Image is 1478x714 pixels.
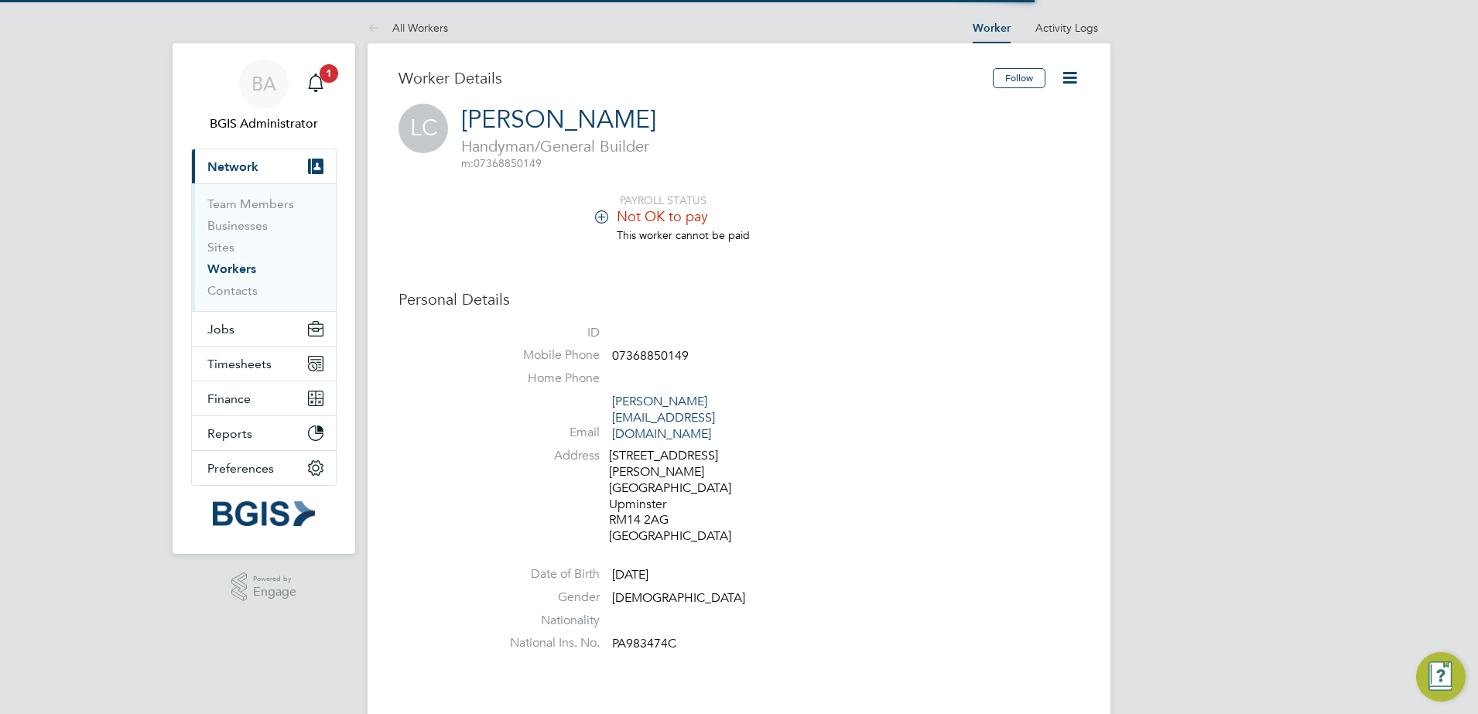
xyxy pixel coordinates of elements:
[1416,652,1466,702] button: Engage Resource Center
[251,73,276,94] span: BA
[1035,21,1098,35] a: Activity Logs
[207,357,272,371] span: Timesheets
[192,416,336,450] button: Reports
[620,193,706,207] span: PAYROLL STATUS
[207,391,251,406] span: Finance
[192,312,336,346] button: Jobs
[973,22,1011,35] a: Worker
[192,451,336,485] button: Preferences
[461,136,656,156] span: Handyman/General Builder
[207,461,274,476] span: Preferences
[191,59,337,133] a: BABGIS Administrator
[192,381,336,415] button: Finance
[192,149,336,183] button: Network
[609,448,756,545] div: [STREET_ADDRESS] [PERSON_NAME][GEOGRAPHIC_DATA] Upminster RM14 2AG [GEOGRAPHIC_DATA]
[173,43,355,554] nav: Main navigation
[320,64,338,83] span: 1
[993,68,1045,88] button: Follow
[612,394,715,442] a: [PERSON_NAME][EMAIL_ADDRESS][DOMAIN_NAME]
[207,159,258,174] span: Network
[207,261,256,276] a: Workers
[368,21,448,35] a: All Workers
[192,347,336,381] button: Timesheets
[617,207,708,225] span: Not OK to pay
[491,589,600,606] label: Gender
[253,572,296,586] span: Powered by
[491,425,600,441] label: Email
[612,567,648,582] span: [DATE]
[612,590,745,606] span: [DEMOGRAPHIC_DATA]
[191,114,337,133] span: BGIS Administrator
[207,218,268,233] a: Businesses
[461,156,474,170] span: m:
[207,426,252,441] span: Reports
[207,283,258,298] a: Contacts
[491,566,600,582] label: Date of Birth
[207,322,234,337] span: Jobs
[491,347,600,364] label: Mobile Phone
[617,228,750,242] span: This worker cannot be paid
[207,196,294,211] a: Team Members
[192,183,336,311] div: Network
[399,68,993,88] h3: Worker Details
[213,501,315,526] img: bgis-logo-retina.png
[491,448,600,464] label: Address
[491,371,600,387] label: Home Phone
[399,289,1079,309] h3: Personal Details
[191,501,337,526] a: Go to home page
[612,349,689,364] span: 07368850149
[399,104,448,153] span: LC
[491,635,600,651] label: National Ins. No.
[231,572,297,602] a: Powered byEngage
[300,59,331,108] a: 1
[491,613,600,629] label: Nationality
[207,240,234,255] a: Sites
[253,586,296,599] span: Engage
[461,156,542,170] span: 07368850149
[612,637,676,652] span: PA983474C
[491,325,600,341] label: ID
[461,104,656,135] a: [PERSON_NAME]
